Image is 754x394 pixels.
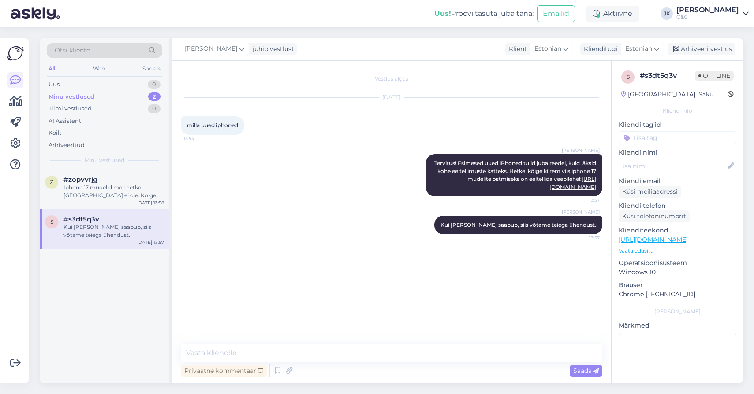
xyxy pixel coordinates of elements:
span: #zopvvrjg [63,176,97,184]
span: 13:57 [567,197,600,203]
div: Klient [505,44,527,54]
p: Klienditeekond [619,226,736,235]
div: juhib vestlust [249,44,294,54]
span: Kui [PERSON_NAME] saabub, siis võtame teiega ühendust. [440,221,596,228]
div: C&C [676,14,739,21]
p: Kliendi email [619,177,736,186]
div: # s3dt5q3v [640,70,695,81]
p: Kliendi telefon [619,201,736,210]
div: 2 [148,92,161,101]
div: Proovi tasuta juba täna: [434,8,534,19]
div: Aktiivne [586,6,639,22]
div: Uus [49,80,60,89]
p: Operatsioonisüsteem [619,258,736,268]
img: Askly Logo [7,45,24,62]
p: Vaata edasi ... [619,247,736,255]
span: [PERSON_NAME] [562,209,600,215]
a: [URL][DOMAIN_NAME] [619,236,688,243]
div: JK [661,7,673,20]
p: Kliendi nimi [619,148,736,157]
input: Lisa nimi [619,161,726,171]
div: Küsi telefoninumbrit [619,210,690,222]
div: Klienditugi [580,44,618,54]
span: Minu vestlused [85,156,124,164]
b: Uus! [434,9,451,18]
div: All [47,63,57,74]
span: s [50,218,53,225]
div: Kui [PERSON_NAME] saabub, siis võtame teiega ühendust. [63,223,164,239]
div: 0 [148,104,161,113]
div: [DATE] [181,93,602,101]
div: [PERSON_NAME] [619,308,736,316]
span: milla uued iphoned [187,122,238,129]
span: Estonian [625,44,652,54]
div: Kliendi info [619,107,736,115]
div: Socials [141,63,162,74]
div: Kõik [49,129,61,137]
div: Arhiveeritud [49,141,85,150]
div: AI Assistent [49,117,81,125]
p: Kliendi tag'id [619,120,736,129]
span: [PERSON_NAME] [562,147,600,154]
span: Saada [573,367,599,375]
div: [DATE] 13:58 [137,199,164,206]
button: Emailid [537,5,575,22]
div: Vestlus algas [181,75,602,83]
span: Estonian [534,44,561,54]
div: [PERSON_NAME] [676,7,739,14]
span: Offline [695,71,734,81]
p: Windows 10 [619,268,736,277]
p: Chrome [TECHNICAL_ID] [619,290,736,299]
p: Brauser [619,280,736,290]
div: Privaatne kommentaar [181,365,267,377]
span: [PERSON_NAME] [185,44,237,54]
span: Tervitus! Esimesed uued iPhoned tulid juba reedel, kuid läksid kohe eeltellimuste katteks. Hetkel... [434,160,597,190]
span: 13:57 [567,235,600,241]
span: 13:54 [183,135,216,142]
span: #s3dt5q3v [63,215,99,223]
div: [GEOGRAPHIC_DATA], Saku [621,90,713,99]
span: s [627,74,630,80]
input: Lisa tag [619,131,736,144]
div: Web [91,63,107,74]
div: [DATE] 13:57 [137,239,164,246]
p: Märkmed [619,321,736,330]
span: Otsi kliente [55,46,90,55]
div: Tiimi vestlused [49,104,92,113]
span: z [50,179,53,185]
div: Iphone 17 mudelid meil hetkel [GEOGRAPHIC_DATA] ei ole. Kõige kiirem viis telefoni soetada on vor... [63,184,164,199]
div: Küsi meiliaadressi [619,186,681,198]
div: Arhiveeri vestlus [668,43,735,55]
a: [PERSON_NAME]C&C [676,7,749,21]
div: Minu vestlused [49,92,94,101]
div: 0 [148,80,161,89]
